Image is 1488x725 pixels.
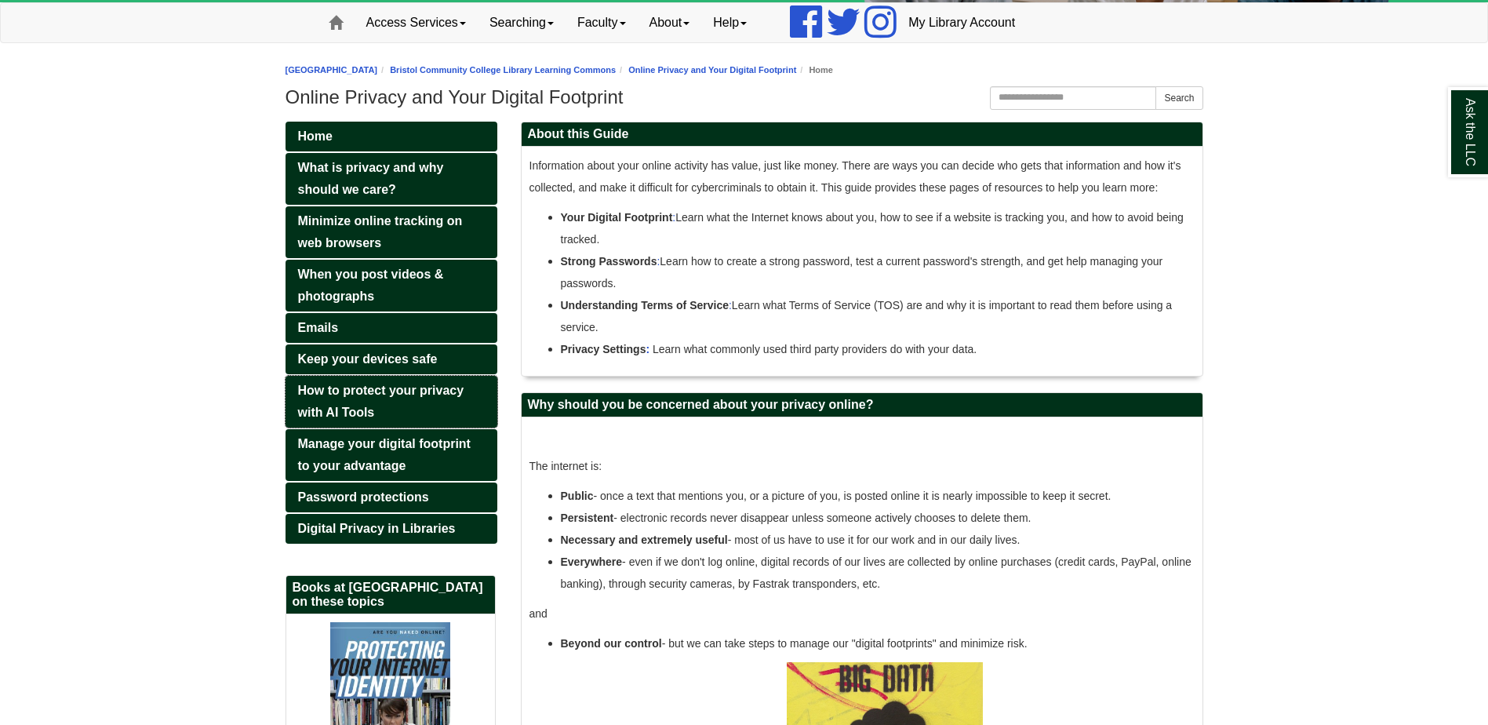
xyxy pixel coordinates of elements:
[561,255,1163,290] span: Learn how to create a strong password, test a current password's strength, and get help managing ...
[298,161,444,196] span: What is privacy and why should we care?
[298,214,463,250] span: Minimize online tracking on web browsers
[561,534,1020,546] span: - most of us have to use it for our work and in our daily lives.
[286,376,497,428] a: How to protect your privacy with AI Tools
[286,86,1203,108] h1: Online Privacy and Your Digital Footprint
[522,122,1202,147] h2: About this Guide
[561,343,977,355] span: Learn what commonly used third party providers do with your data.
[286,153,497,205] a: What is privacy and why should we care?
[390,65,616,75] a: Bristol Community College Library Learning Commons
[657,255,660,268] a: :
[298,321,339,334] span: Emails
[298,129,333,143] span: Home
[672,211,675,224] a: :
[561,556,1191,590] span: - even if we don't log online, digital records of our lives are collected by online purchases (cr...
[298,490,429,504] span: Password protections
[286,65,378,75] a: [GEOGRAPHIC_DATA]
[729,299,732,311] a: :
[298,352,438,366] span: Keep your devices safe
[628,65,796,75] a: Online Privacy and Your Digital Footprint
[286,63,1203,78] nav: breadcrumb
[561,637,1028,650] span: - but we can take steps to manage our "digital footprints" and minimize risk.
[561,637,662,650] span: Beyond our control
[298,268,444,303] span: When you post videos & photographs
[561,299,729,311] strong: Understanding Terms of Service
[1155,86,1202,110] button: Search
[561,211,673,224] strong: Your Digital Footprint
[561,512,614,524] span: Persistent
[566,3,638,42] a: Faculty
[286,206,497,258] a: Minimize online tracking on web browsers
[561,534,728,546] span: Necessary and extremely useful
[286,344,497,374] a: Keep your devices safe
[522,393,1202,417] h2: Why should you be concerned about your privacy online?
[646,343,649,355] a: :
[561,490,594,502] span: Public
[286,122,497,151] a: Home
[298,437,471,472] span: Manage your digital footprint to your advantage
[286,429,497,481] a: Manage your digital footprint to your advantage
[355,3,478,42] a: Access Services
[298,384,464,419] span: How to protect your privacy with AI Tools
[701,3,759,42] a: Help
[286,514,497,544] a: Digital Privacy in Libraries
[638,3,702,42] a: About
[529,460,602,472] span: The internet is:
[478,3,566,42] a: Searching
[286,576,495,614] h2: Books at [GEOGRAPHIC_DATA] on these topics
[286,313,497,343] a: Emails
[298,522,456,535] span: Digital Privacy in Libraries
[529,607,548,620] span: and
[796,63,833,78] li: Home
[561,211,1184,246] span: Learn what the Internet knows about you, how to see if a website is tracking you, and how to avoi...
[561,490,1111,502] span: - once a text that mentions you, or a picture of you, is posted online it is nearly impossible to...
[897,3,1027,42] a: My Library Account
[561,512,1031,524] span: - electronic records never disappear unless someone actively chooses to delete them.
[561,556,623,568] span: Everywhere
[561,299,1173,333] span: Learn what Terms of Service (TOS) are and why it is important to read them before using a service.
[561,255,657,268] strong: Strong Passwords
[561,343,653,355] strong: Privacy Settings
[286,260,497,311] a: When you post videos & photographs
[286,483,497,512] a: Password protections
[529,159,1181,194] span: Information about your online activity has value, just like money. There are ways you can decide ...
